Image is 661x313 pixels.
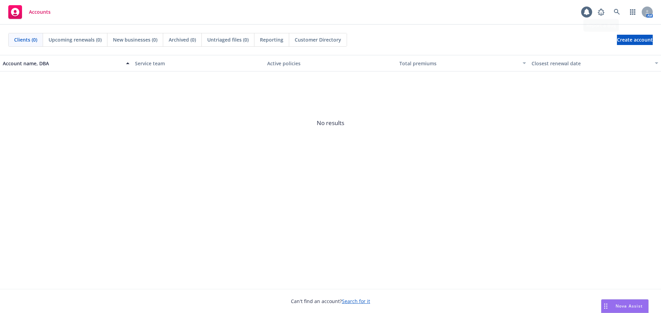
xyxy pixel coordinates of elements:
[264,55,397,71] button: Active policies
[342,298,370,304] a: Search for it
[260,36,283,43] span: Reporting
[616,303,643,309] span: Nova Assist
[267,60,394,67] div: Active policies
[207,36,249,43] span: Untriaged files (0)
[594,5,608,19] a: Report a Bug
[14,36,37,43] span: Clients (0)
[610,5,624,19] a: Search
[169,36,196,43] span: Archived (0)
[6,2,53,22] a: Accounts
[529,55,661,71] button: Closest renewal date
[3,60,122,67] div: Account name, DBA
[617,33,653,46] span: Create account
[29,9,51,15] span: Accounts
[397,55,529,71] button: Total premiums
[399,60,518,67] div: Total premiums
[601,299,649,313] button: Nova Assist
[626,5,640,19] a: Switch app
[601,300,610,313] div: Drag to move
[295,36,341,43] span: Customer Directory
[132,55,264,71] button: Service team
[113,36,157,43] span: New businesses (0)
[135,60,262,67] div: Service team
[617,35,653,45] a: Create account
[532,60,651,67] div: Closest renewal date
[291,298,370,305] span: Can't find an account?
[49,36,102,43] span: Upcoming renewals (0)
